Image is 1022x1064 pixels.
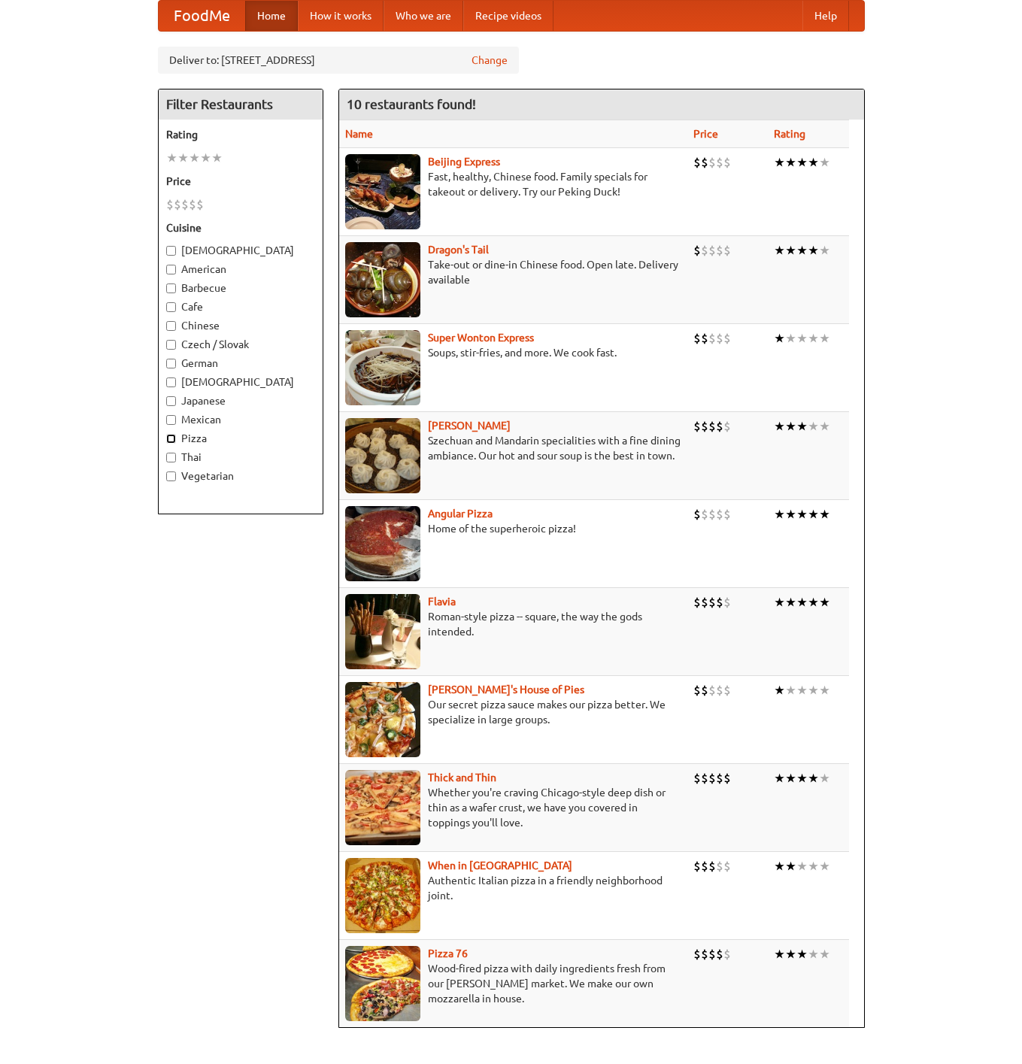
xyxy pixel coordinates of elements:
[166,302,176,312] input: Cafe
[796,682,808,699] li: ★
[774,858,785,875] li: ★
[785,330,796,347] li: ★
[211,150,223,166] li: ★
[428,420,511,432] a: [PERSON_NAME]
[428,859,572,872] b: When in [GEOGRAPHIC_DATA]
[345,506,420,581] img: angular.jpg
[808,946,819,962] li: ★
[796,330,808,347] li: ★
[428,244,489,256] b: Dragon's Tail
[716,330,723,347] li: $
[472,53,508,68] a: Change
[166,196,174,213] li: $
[708,858,716,875] li: $
[345,169,682,199] p: Fast, healthy, Chinese food. Family specials for takeout or delivery. Try our Peking Duck!
[345,858,420,933] img: wheninrome.jpg
[774,594,785,611] li: ★
[166,337,315,352] label: Czech / Slovak
[774,418,785,435] li: ★
[166,265,176,274] input: American
[808,154,819,171] li: ★
[785,594,796,611] li: ★
[796,946,808,962] li: ★
[808,594,819,611] li: ★
[819,154,830,171] li: ★
[708,330,716,347] li: $
[796,506,808,523] li: ★
[166,220,315,235] h5: Cuisine
[693,946,701,962] li: $
[701,506,708,523] li: $
[808,242,819,259] li: ★
[428,156,500,168] a: Beijing Express
[796,594,808,611] li: ★
[384,1,463,31] a: Who we are
[345,242,420,317] img: dragon.jpg
[796,418,808,435] li: ★
[723,594,731,611] li: $
[693,506,701,523] li: $
[701,682,708,699] li: $
[808,330,819,347] li: ★
[159,1,245,31] a: FoodMe
[774,330,785,347] li: ★
[166,243,315,258] label: [DEMOGRAPHIC_DATA]
[693,128,718,140] a: Price
[166,283,176,293] input: Barbecue
[716,770,723,787] li: $
[693,242,701,259] li: $
[723,946,731,962] li: $
[166,280,315,296] label: Barbecue
[693,858,701,875] li: $
[166,415,176,425] input: Mexican
[166,299,315,314] label: Cafe
[819,506,830,523] li: ★
[701,154,708,171] li: $
[819,682,830,699] li: ★
[345,154,420,229] img: beijing.jpg
[774,242,785,259] li: ★
[785,242,796,259] li: ★
[716,858,723,875] li: $
[345,682,420,757] img: luigis.jpg
[808,682,819,699] li: ★
[345,946,420,1021] img: pizza76.jpg
[723,770,731,787] li: $
[345,961,682,1006] p: Wood-fired pizza with daily ingredients fresh from our [PERSON_NAME] market. We make our own mozz...
[785,858,796,875] li: ★
[345,345,682,360] p: Soups, stir-fries, and more. We cook fast.
[819,418,830,435] li: ★
[693,330,701,347] li: $
[196,196,204,213] li: $
[802,1,849,31] a: Help
[166,471,176,481] input: Vegetarian
[189,196,196,213] li: $
[701,330,708,347] li: $
[701,242,708,259] li: $
[723,330,731,347] li: $
[693,594,701,611] li: $
[428,771,496,784] b: Thick and Thin
[785,418,796,435] li: ★
[808,418,819,435] li: ★
[166,450,315,465] label: Thai
[785,506,796,523] li: ★
[428,508,493,520] b: Angular Pizza
[166,318,315,333] label: Chinese
[796,154,808,171] li: ★
[716,946,723,962] li: $
[345,257,682,287] p: Take-out or dine-in Chinese food. Open late. Delivery available
[774,770,785,787] li: ★
[345,697,682,727] p: Our secret pizza sauce makes our pizza better. We specialize in large groups.
[701,594,708,611] li: $
[166,431,315,446] label: Pizza
[166,127,315,142] h5: Rating
[166,396,176,406] input: Japanese
[345,770,420,845] img: thick.jpg
[708,682,716,699] li: $
[723,858,731,875] li: $
[428,332,534,344] a: Super Wonton Express
[345,418,420,493] img: shandong.jpg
